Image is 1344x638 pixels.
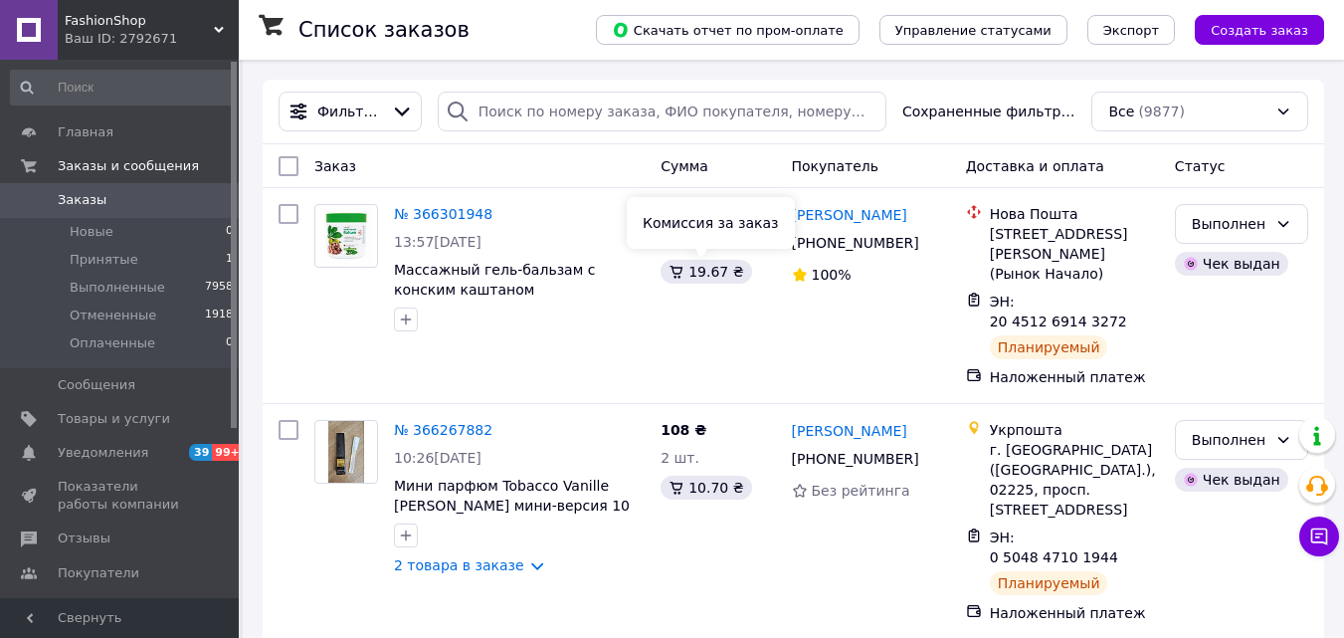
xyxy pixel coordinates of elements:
[596,15,860,45] button: Скачать отчет по пром-оплате
[65,30,239,48] div: Ваш ID: 2792671
[990,571,1108,595] div: Планируемый
[1138,104,1185,119] span: (9877)
[226,223,233,241] span: 0
[902,102,1076,121] span: Сохраненные фильтры:
[1211,23,1308,38] span: Создать заказ
[661,450,699,466] span: 2 шт.
[990,420,1159,440] div: Укрпошта
[1087,15,1175,45] button: Экспорт
[394,478,630,533] a: Мини парфюм Tobacco Vanille [PERSON_NAME] мини-версия 10 мл
[58,444,148,462] span: Уведомления
[990,204,1159,224] div: Нова Пошта
[438,92,886,131] input: Поиск по номеру заказа, ФИО покупателя, номеру телефона, Email, номеру накладной
[661,260,751,284] div: 19.67 ₴
[70,251,138,269] span: Принятые
[879,15,1067,45] button: Управление статусами
[314,158,356,174] span: Заказ
[792,158,879,174] span: Покупатель
[661,158,708,174] span: Сумма
[70,223,113,241] span: Новые
[812,267,852,283] span: 100%
[1299,517,1339,556] button: Чат с покупателем
[319,205,374,267] img: Фото товару
[990,294,1127,329] span: ЭН: 20 4512 6914 3272
[205,307,233,324] span: 1918
[394,234,481,250] span: 13:57[DATE]
[1195,15,1324,45] button: Создать заказ
[70,279,165,297] span: Выполненные
[661,476,751,500] div: 10.70 ₴
[314,204,378,268] a: Фото товару
[792,421,907,441] a: [PERSON_NAME]
[314,420,378,484] a: Фото товару
[990,603,1159,623] div: Наложенный платеж
[990,335,1108,359] div: Планируемый
[58,123,113,141] span: Главная
[317,102,383,121] span: Фильтры
[1175,158,1226,174] span: Статус
[70,307,156,324] span: Отмененные
[394,422,492,438] a: № 366267882
[1175,468,1288,492] div: Чек выдан
[394,206,492,222] a: № 366301948
[58,478,184,514] span: Показатели работы компании
[895,23,1052,38] span: Управление статусами
[65,12,214,30] span: FashionShop
[226,334,233,352] span: 0
[394,557,524,573] a: 2 товара в заказе
[394,450,481,466] span: 10:26[DATE]
[205,279,233,297] span: 7958
[10,70,235,106] input: Поиск
[70,334,155,352] span: Оплаченные
[58,410,170,428] span: Товары и услуги
[966,158,1104,174] span: Доставка и оплата
[58,157,199,175] span: Заказы и сообщения
[298,18,470,42] h1: Список заказов
[1175,252,1288,276] div: Чек выдан
[990,224,1159,284] div: [STREET_ADDRESS][PERSON_NAME] (Рынок Начало)
[58,191,106,209] span: Заказы
[58,376,135,394] span: Сообщения
[612,21,844,39] span: Скачать отчет по пром-оплате
[627,197,795,249] div: Комиссия за заказ
[1192,213,1267,235] div: Выполнен
[328,421,363,483] img: Фото товару
[990,440,1159,520] div: г. [GEOGRAPHIC_DATA] ([GEOGRAPHIC_DATA].), 02225, просп. [STREET_ADDRESS]
[212,444,245,461] span: 99+
[1175,21,1324,37] a: Создать заказ
[788,229,923,257] div: [PHONE_NUMBER]
[990,367,1159,387] div: Наложенный платеж
[189,444,212,461] span: 39
[661,422,706,438] span: 108 ₴
[788,445,923,473] div: [PHONE_NUMBER]
[990,530,1118,565] span: ЭН: 0 5048 4710 1944
[1192,429,1267,451] div: Выполнен
[394,262,595,318] a: Массажный гель-бальзам с конским каштаном [PERSON_NAME] 500 мл
[58,564,139,582] span: Покупатели
[1103,23,1159,38] span: Экспорт
[792,205,907,225] a: [PERSON_NAME]
[226,251,233,269] span: 1
[58,530,110,547] span: Отзывы
[812,483,910,499] span: Без рейтинга
[1108,102,1134,121] span: Все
